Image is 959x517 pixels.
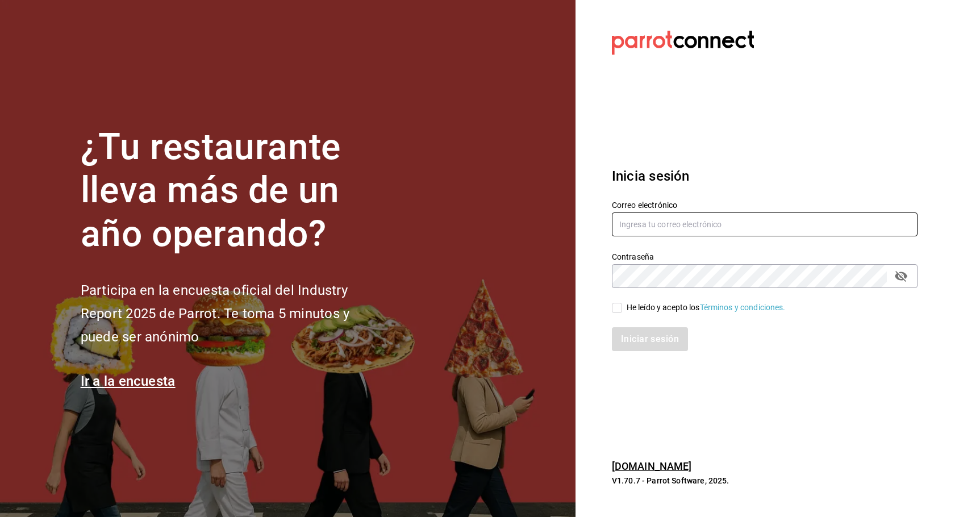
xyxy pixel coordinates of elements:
input: Ingresa tu correo electrónico [612,212,918,236]
h1: ¿Tu restaurante lleva más de un año operando? [81,126,387,256]
a: Ir a la encuesta [81,373,176,389]
button: passwordField [891,266,911,286]
a: [DOMAIN_NAME] [612,460,692,472]
a: Términos y condiciones. [700,303,786,312]
p: V1.70.7 - Parrot Software, 2025. [612,475,918,486]
div: He leído y acepto los [627,302,786,314]
h3: Inicia sesión [612,166,918,186]
label: Contraseña [612,252,918,260]
label: Correo electrónico [612,201,918,209]
h2: Participa en la encuesta oficial del Industry Report 2025 de Parrot. Te toma 5 minutos y puede se... [81,279,387,348]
